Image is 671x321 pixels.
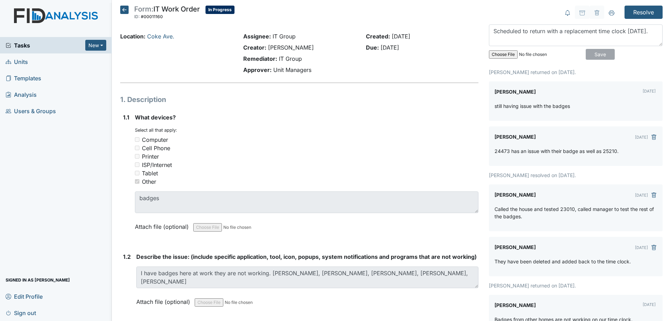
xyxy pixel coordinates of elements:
[6,275,70,285] span: Signed in as [PERSON_NAME]
[495,102,570,110] p: still having issue with the badges
[120,94,478,105] h1: 1. Description
[136,253,477,260] span: Describe the issue: (include specific application, tool, icon, popups, system notifications and p...
[135,179,139,184] input: Other
[243,33,271,40] strong: Assignee:
[135,137,139,142] input: Computer
[495,132,536,142] label: [PERSON_NAME]
[625,6,663,19] input: Resolve
[243,55,277,62] strong: Remediator:
[495,205,657,220] p: Called the house and tested 23010, called manager to test the rest of the badges.
[120,33,145,40] strong: Location:
[489,282,663,289] p: [PERSON_NAME] returned on [DATE].
[381,44,399,51] span: [DATE]
[279,55,302,62] span: IT Group
[6,307,36,318] span: Sign out
[366,44,379,51] strong: Due:
[643,302,656,307] small: [DATE]
[135,171,139,175] input: Tablet
[495,300,536,310] label: [PERSON_NAME]
[495,190,536,200] label: [PERSON_NAME]
[495,242,536,252] label: [PERSON_NAME]
[135,219,192,231] label: Attach file (optional)
[134,14,140,19] span: ID:
[366,33,390,40] strong: Created:
[123,113,129,122] label: 1.1
[135,162,139,167] input: ISP/Internet
[392,33,410,40] span: [DATE]
[142,177,156,186] div: Other
[134,5,153,13] span: Form:
[6,105,56,116] span: Users & Groups
[268,44,314,51] span: [PERSON_NAME]
[635,193,648,198] small: [DATE]
[243,44,266,51] strong: Creator:
[205,6,235,14] span: In Progress
[6,89,37,100] span: Analysis
[135,114,176,121] span: What devices?
[6,41,85,50] a: Tasks
[85,40,106,51] button: New
[489,172,663,179] p: [PERSON_NAME] resolved on [DATE].
[134,6,200,21] div: IT Work Order
[142,144,170,152] div: Cell Phone
[495,87,536,97] label: [PERSON_NAME]
[136,267,478,288] textarea: I have badges here at work they are not working. [PERSON_NAME], [PERSON_NAME], [PERSON_NAME], [PE...
[142,169,158,177] div: Tablet
[635,135,648,140] small: [DATE]
[273,33,296,40] span: IT Group
[243,66,272,73] strong: Approver:
[135,191,478,213] textarea: badges
[586,49,615,60] input: Save
[643,89,656,94] small: [DATE]
[635,245,648,250] small: [DATE]
[147,33,174,40] a: Coke Ave.
[6,56,28,67] span: Units
[142,161,172,169] div: ISP/Internet
[142,152,159,161] div: Printer
[495,258,631,265] p: They have been deleted and added back to the time clock.
[273,66,311,73] span: Unit Managers
[6,73,41,83] span: Templates
[135,127,177,133] small: Select all that apply:
[136,294,193,306] label: Attach file (optional)
[135,154,139,159] input: Printer
[6,291,43,302] span: Edit Profile
[123,253,131,261] label: 1.2
[141,14,163,19] span: #00011160
[135,146,139,150] input: Cell Phone
[495,147,619,155] p: 24473 has an issue with their badge as well as 25210.
[142,136,168,144] div: Computer
[489,68,663,76] p: [PERSON_NAME] returned on [DATE].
